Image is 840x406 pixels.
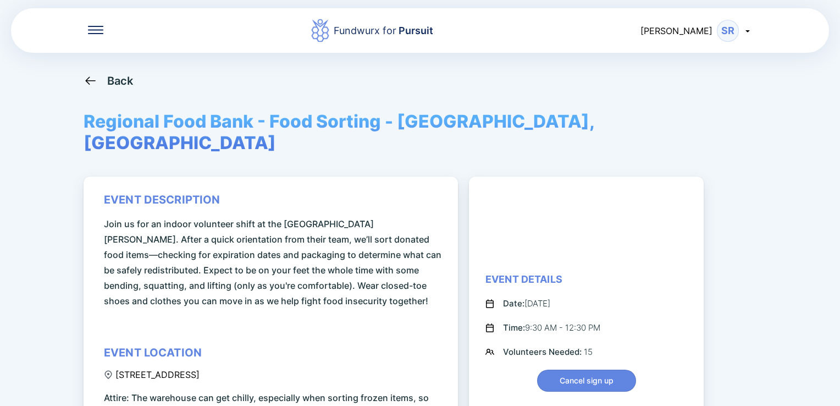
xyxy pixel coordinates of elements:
[717,20,739,42] div: SR
[104,216,441,309] span: Join us for an indoor volunteer shift at the [GEOGRAPHIC_DATA][PERSON_NAME]. After a quick orient...
[104,346,202,359] div: event location
[537,370,636,392] button: Cancel sign up
[396,25,433,36] span: Pursuit
[107,74,134,87] div: Back
[104,369,200,380] div: [STREET_ADDRESS]
[84,111,756,153] span: Regional Food Bank - Food Sorting - [GEOGRAPHIC_DATA], [GEOGRAPHIC_DATA]
[503,347,584,357] span: Volunteers Needed:
[503,297,550,310] div: [DATE]
[503,322,525,333] span: Time:
[334,23,433,39] div: Fundwurx for
[485,273,562,286] div: Event Details
[503,298,524,309] span: Date:
[104,193,220,206] div: event description
[640,25,712,36] span: [PERSON_NAME]
[503,321,600,334] div: 9:30 AM - 12:30 PM
[503,345,593,359] div: 15
[560,375,614,386] span: Cancel sign up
